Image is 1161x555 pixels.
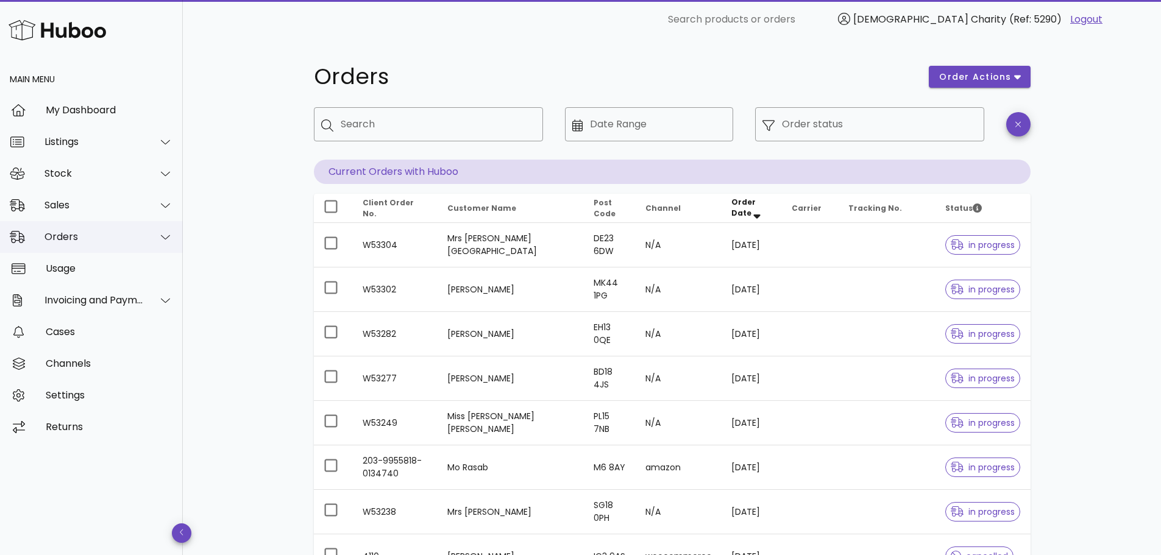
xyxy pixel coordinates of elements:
span: in progress [951,330,1015,338]
th: Customer Name [438,194,584,223]
td: [PERSON_NAME] [438,356,584,401]
td: W53304 [353,223,438,267]
div: Channels [46,358,173,369]
th: Order Date: Sorted descending. Activate to remove sorting. [722,194,783,223]
td: amazon [636,445,722,490]
td: [DATE] [722,490,783,534]
td: [DATE] [722,401,783,445]
td: MK44 1PG [584,267,636,312]
td: 203-9955818-0134740 [353,445,438,490]
td: [DATE] [722,445,783,490]
td: PL15 7NB [584,401,636,445]
button: order actions [929,66,1030,88]
div: Stock [44,168,144,179]
td: N/A [636,401,722,445]
div: Usage [46,263,173,274]
span: Channel [645,203,681,213]
div: My Dashboard [46,104,173,116]
td: Mrs [PERSON_NAME][GEOGRAPHIC_DATA] [438,223,584,267]
span: in progress [951,285,1015,294]
th: Post Code [584,194,636,223]
div: Returns [46,421,173,433]
td: W53238 [353,490,438,534]
td: N/A [636,223,722,267]
td: W53302 [353,267,438,312]
th: Tracking No. [839,194,936,223]
td: Mo Rasab [438,445,584,490]
td: W53249 [353,401,438,445]
td: DE23 6DW [584,223,636,267]
a: Logout [1070,12,1102,27]
span: in progress [951,419,1015,427]
img: Huboo Logo [9,17,106,43]
th: Status [936,194,1031,223]
td: Miss [PERSON_NAME] [PERSON_NAME] [438,401,584,445]
span: Order Date [731,197,756,218]
td: Mrs [PERSON_NAME] [438,490,584,534]
td: W53282 [353,312,438,356]
h1: Orders [314,66,915,88]
td: [DATE] [722,356,783,401]
span: in progress [951,463,1015,472]
span: Client Order No. [363,197,414,219]
span: Carrier [792,203,822,213]
th: Client Order No. [353,194,438,223]
td: [PERSON_NAME] [438,267,584,312]
td: EH13 0QE [584,312,636,356]
td: N/A [636,490,722,534]
span: Post Code [594,197,616,219]
td: N/A [636,356,722,401]
td: [DATE] [722,267,783,312]
p: Current Orders with Huboo [314,160,1031,184]
span: Tracking No. [848,203,902,213]
th: Channel [636,194,722,223]
td: W53277 [353,356,438,401]
td: N/A [636,312,722,356]
td: N/A [636,267,722,312]
span: Status [945,203,982,213]
span: (Ref: 5290) [1009,12,1062,26]
span: Customer Name [447,203,516,213]
td: [DATE] [722,312,783,356]
td: M6 8AY [584,445,636,490]
td: [PERSON_NAME] [438,312,584,356]
td: SG18 0PH [584,490,636,534]
span: in progress [951,507,1015,516]
div: Invoicing and Payments [44,294,144,306]
td: [DATE] [722,223,783,267]
span: order actions [939,71,1012,83]
th: Carrier [782,194,838,223]
span: in progress [951,374,1015,383]
div: Cases [46,326,173,338]
td: BD18 4JS [584,356,636,401]
div: Settings [46,389,173,401]
div: Sales [44,199,144,211]
div: Listings [44,136,144,147]
span: in progress [951,241,1015,249]
div: Orders [44,231,144,242]
span: [DEMOGRAPHIC_DATA] Charity [853,12,1006,26]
